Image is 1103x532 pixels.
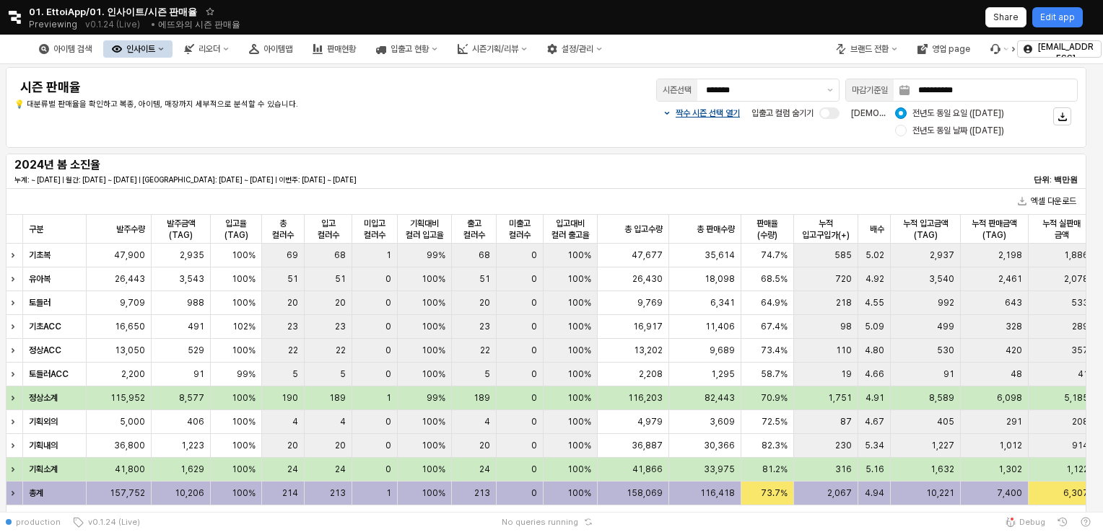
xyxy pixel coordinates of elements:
span: 189 [329,392,346,404]
span: 입고율(TAG) [217,218,256,241]
span: 1,223 [181,440,204,451]
span: 2,935 [180,249,204,261]
span: 100% [422,464,445,475]
span: 5,185 [1064,392,1089,404]
span: 4.66 [865,368,884,380]
span: 4 [340,416,346,427]
span: 출고 컬러수 [458,218,490,241]
span: 9,689 [710,345,735,356]
span: 316 [835,464,852,475]
span: 발주수량 [116,223,145,235]
span: 70.9% [761,392,788,404]
div: 리오더 [199,44,220,54]
span: 100% [232,273,256,285]
span: 41,866 [632,464,663,475]
div: 영업 page [909,40,979,58]
span: 213 [474,487,490,499]
span: 전년도 동일 날짜 ([DATE]) [912,125,1004,136]
span: 20 [287,440,298,451]
button: Reset app state [581,518,596,526]
span: 69 [287,249,298,261]
span: 405 [937,416,954,427]
span: 720 [835,273,852,285]
span: 100% [567,368,591,380]
div: Previewing v0.1.24 (Live) [29,14,148,35]
span: 64.9% [761,297,788,309]
span: 배수 [870,223,884,235]
div: 시즌기획/리뷰 [472,44,518,54]
span: 4.80 [865,345,884,356]
strong: 유아복 [29,274,51,284]
p: [EMAIL_ADDRESS][PERSON_NAME] [1037,41,1095,87]
span: 0 [531,487,537,499]
div: Expand row [6,482,25,505]
span: 1,886 [1064,249,1089,261]
span: 357 [1071,345,1089,356]
span: 2,461 [998,273,1022,285]
button: [EMAIL_ADDRESS][PERSON_NAME] [1017,40,1102,58]
div: 시즌선택 [663,83,692,97]
span: 914 [1072,440,1089,451]
span: 9,709 [120,297,145,309]
div: Expand row [6,315,25,338]
span: 26,430 [632,273,663,285]
div: Expand row [6,458,25,481]
span: 0 [385,345,391,356]
span: 115,952 [110,392,145,404]
span: 100% [567,273,591,285]
span: 100% [567,487,591,499]
span: v0.1.24 (Live) [84,516,140,528]
span: 68.5% [761,273,788,285]
p: v0.1.24 (Live) [85,19,140,30]
span: 48 [1011,368,1022,380]
span: 100% [232,345,256,356]
span: 1 [386,392,391,404]
div: 인사이트 [103,40,173,58]
span: 8,577 [179,392,204,404]
span: 529 [188,345,204,356]
button: 제안 사항 표시 [821,79,839,101]
span: 100% [567,416,591,427]
span: 0 [385,440,391,451]
span: 20 [479,297,490,309]
h4: 시즌 판매율 [20,80,452,94]
span: 1 [386,249,391,261]
span: 13,202 [634,345,663,356]
div: 영업 page [932,44,970,54]
span: 2,198 [998,249,1022,261]
span: 988 [187,297,204,309]
span: 20 [479,440,490,451]
span: 91 [193,368,204,380]
span: 214 [282,487,298,499]
span: 0 [385,368,391,380]
span: 82.3% [762,440,788,451]
span: 20 [335,440,346,451]
span: 총 판매수량 [697,223,735,235]
span: 230 [835,440,852,451]
span: 총 입고수량 [624,223,663,235]
button: 브랜드 전환 [827,40,906,58]
span: 10,206 [175,487,204,499]
span: 100% [567,345,591,356]
span: 23 [335,321,346,332]
strong: 기획내의 [29,440,58,451]
span: 499 [937,321,954,332]
span: 328 [1006,321,1022,332]
div: 입출고 현황 [391,44,429,54]
span: 102% [232,321,256,332]
span: 420 [1006,345,1022,356]
button: Help [1074,512,1097,532]
span: 4 [484,416,490,427]
span: 99% [237,368,256,380]
span: 291 [1006,416,1022,427]
span: 4 [292,416,298,427]
h5: 2024년 봄 소진율 [14,158,191,172]
span: 213 [330,487,346,499]
span: 98 [840,321,852,332]
span: 0 [531,273,537,285]
p: Share [993,12,1019,23]
button: 판매현황 [304,40,365,58]
span: 81.2% [762,464,788,475]
span: 51 [479,273,490,285]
